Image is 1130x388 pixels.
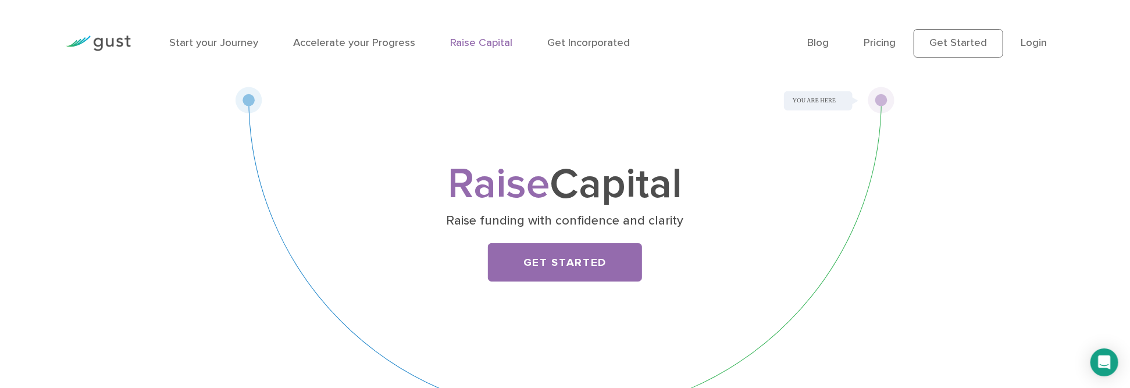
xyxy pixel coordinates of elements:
p: Raise funding with confidence and clarity [332,212,798,229]
a: Get Started [914,29,1004,58]
img: Gust Logo [66,35,131,51]
h1: Capital [327,165,803,204]
a: Pricing [864,36,896,49]
a: Blog [808,36,829,49]
a: Start your Journey [169,36,258,49]
a: Login [1021,36,1047,49]
div: Open Intercom Messenger [1090,348,1118,376]
span: Raise [448,159,550,209]
a: Raise Capital [450,36,513,49]
a: Get Started [488,243,642,282]
a: Get Incorporated [548,36,630,49]
a: Accelerate your Progress [293,36,415,49]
